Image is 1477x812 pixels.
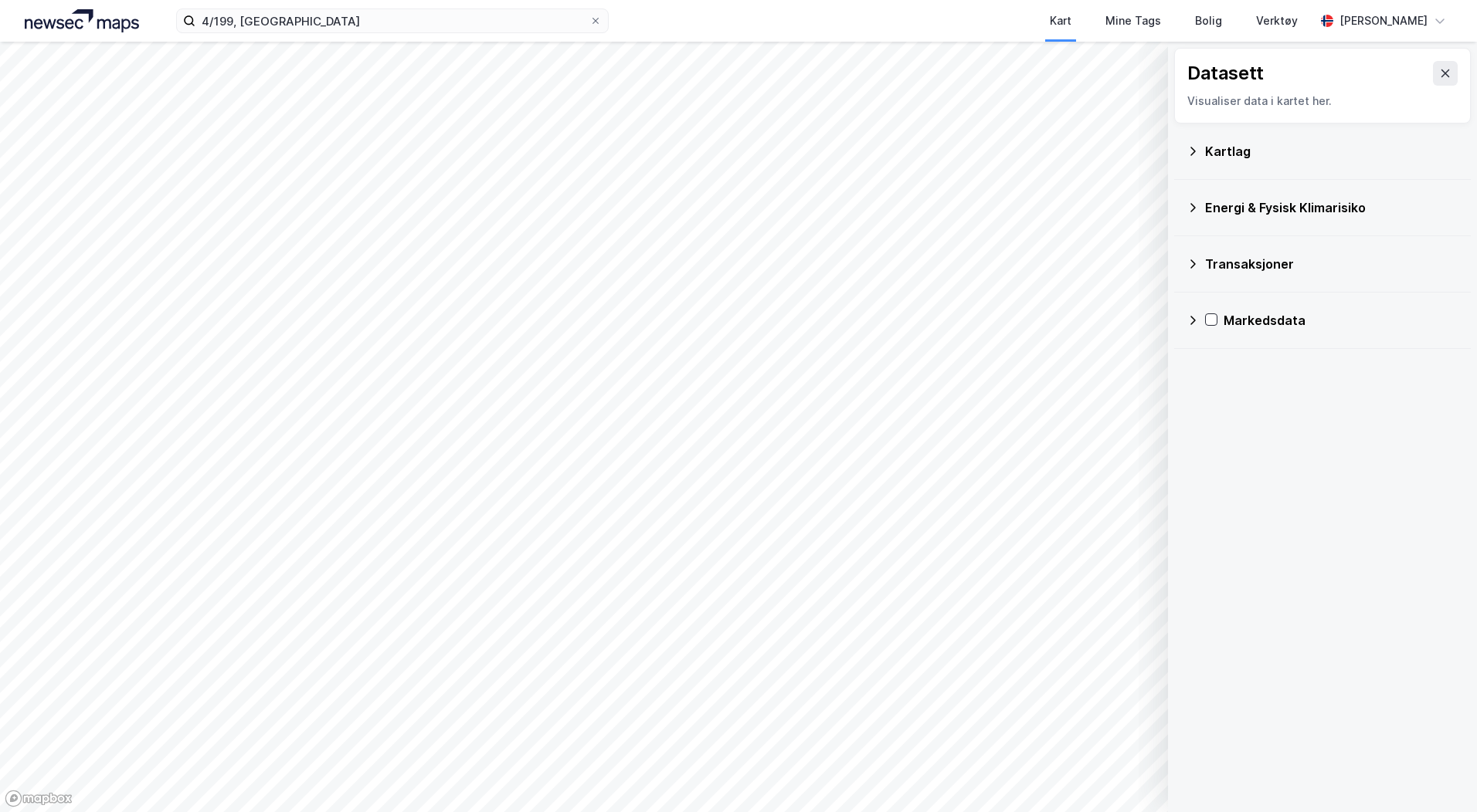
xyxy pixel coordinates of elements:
div: Transaksjoner [1205,255,1458,273]
div: Datasett [1187,61,1264,86]
div: Kontrollprogram for chat [1400,738,1477,812]
div: Markedsdata [1224,311,1458,330]
div: Mine Tags [1105,12,1161,30]
div: [PERSON_NAME] [1339,12,1428,30]
iframe: Chat Widget [1400,738,1477,812]
a: Mapbox homepage [5,790,73,807]
div: Visualiser data i kartet her. [1187,92,1458,110]
div: Kart [1050,12,1071,30]
div: Energi & Fysisk Klimarisiko [1205,198,1458,217]
img: logo.a4113a55bc3d86da70a041830d287a7e.svg [25,9,139,32]
div: Verktøy [1256,12,1298,30]
div: Bolig [1195,12,1222,30]
div: Kartlag [1205,142,1458,161]
input: Søk på adresse, matrikkel, gårdeiere, leietakere eller personer [195,9,589,32]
